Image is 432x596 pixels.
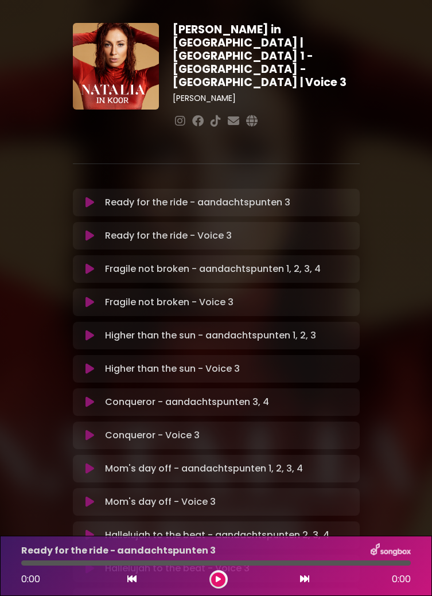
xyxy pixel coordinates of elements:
[105,329,316,342] p: Higher than the sun - aandachtspunten 1, 2, 3
[105,229,232,243] p: Ready for the ride - Voice 3
[173,23,359,89] h1: [PERSON_NAME] in [GEOGRAPHIC_DATA] | [GEOGRAPHIC_DATA] 1 - [GEOGRAPHIC_DATA] - [GEOGRAPHIC_DATA] ...
[105,429,200,442] p: Conqueror - Voice 3
[105,462,303,476] p: Mom's day off - aandachtspunten 1, 2, 3, 4
[392,572,411,586] span: 0:00
[105,362,240,376] p: Higher than the sun - Voice 3
[371,543,411,558] img: songbox-logo-white.png
[105,528,329,542] p: Hallelujah to the beat - aandachtspunten 2, 3, 4
[105,262,321,276] p: Fragile not broken - aandachtspunten 1, 2, 3, 4
[73,23,159,110] img: YTVS25JmS9CLUqXqkEhs
[21,544,216,558] p: Ready for the ride - aandachtspunten 3
[21,572,40,586] span: 0:00
[105,395,269,409] p: Conqueror - aandachtspunten 3, 4
[105,495,216,509] p: Mom's day off - Voice 3
[173,94,359,103] h3: [PERSON_NAME]
[105,196,290,209] p: Ready for the ride - aandachtspunten 3
[105,295,233,309] p: Fragile not broken - Voice 3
